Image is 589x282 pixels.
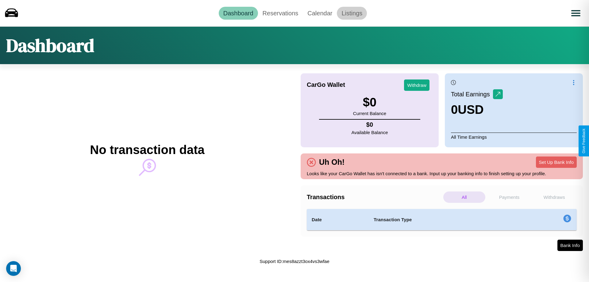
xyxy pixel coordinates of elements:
h4: Transactions [307,194,442,201]
p: Looks like your CarGo Wallet has isn't connected to a bank. Input up your banking info to finish ... [307,169,577,178]
a: Dashboard [219,7,258,20]
p: Current Balance [353,109,386,118]
h4: Date [312,216,364,223]
a: Reservations [258,7,303,20]
div: Open Intercom Messenger [6,261,21,276]
table: simple table [307,209,577,230]
p: All Time Earnings [451,133,577,141]
h1: Dashboard [6,33,94,58]
h4: Uh Oh! [316,158,348,167]
a: Listings [337,7,367,20]
p: Available Balance [352,128,388,137]
button: Bank Info [557,240,583,251]
div: Give Feedback [582,129,586,153]
p: Withdraws [533,191,575,203]
p: Support ID: mes8azzt3ox4vs3wfae [260,257,329,265]
button: Set Up Bank Info [536,156,577,168]
h3: 0 USD [451,103,503,117]
a: Calendar [303,7,337,20]
p: Payments [488,191,530,203]
h4: Transaction Type [374,216,513,223]
h3: $ 0 [353,95,386,109]
button: Open menu [567,5,584,22]
h4: $ 0 [352,121,388,128]
button: Withdraw [404,79,429,91]
h4: CarGo Wallet [307,81,345,88]
h2: No transaction data [90,143,204,157]
p: Total Earnings [451,89,493,100]
p: All [443,191,485,203]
